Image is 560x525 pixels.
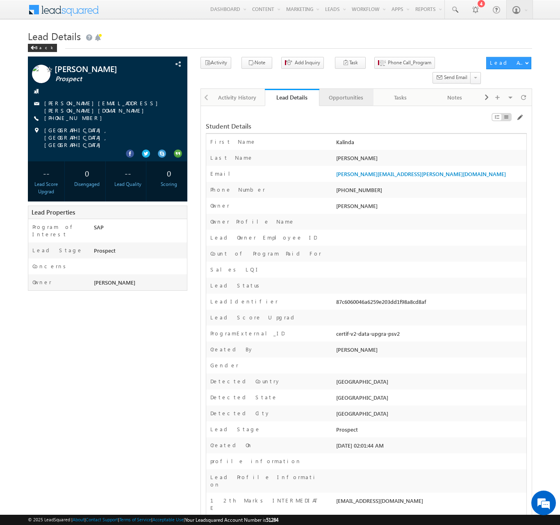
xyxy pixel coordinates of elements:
[334,298,526,309] div: 87c6060046a6259e203dd1f98a8cd8af
[271,93,313,101] div: Lead Details
[334,378,526,389] div: [GEOGRAPHIC_DATA]
[486,57,531,69] button: Lead Actions
[210,497,322,511] label: 12th Marks INTERMEDIATE
[32,247,83,254] label: Lead Stage
[295,59,320,66] span: Add Inquiry
[153,517,184,522] a: Acceptable Use
[210,250,321,257] label: Count of Program Paid For
[428,89,482,106] a: Notes
[28,44,57,52] div: Back
[319,89,373,106] a: Opportunities
[210,186,265,193] label: Phone Number
[11,76,150,245] textarea: Type your message and hit 'Enter'
[336,170,506,177] a: [PERSON_NAME][EMAIL_ADDRESS][PERSON_NAME][DOMAIN_NAME]
[210,330,285,337] label: ProgramExternal_ID
[210,362,239,369] label: Gender
[112,181,144,188] div: Lead Quality
[334,154,526,165] div: [PERSON_NAME]
[71,165,103,181] div: 0
[210,298,278,305] label: LeadIdentifier
[185,517,278,523] span: Your Leadsquared Account Number is
[334,425,526,437] div: Prospect
[374,57,435,69] button: Phone Call_Program
[210,314,297,321] label: Lead Score Upgrad
[92,223,187,235] div: SAP
[326,93,366,102] div: Opportunities
[119,517,151,522] a: Terms of Service
[134,4,154,24] div: Minimize live chat window
[217,93,257,102] div: Activity History
[210,202,230,209] label: Owner
[266,517,278,523] span: 51284
[490,59,525,66] div: Lead Actions
[55,65,153,73] span: [PERSON_NAME]
[92,247,187,258] div: Prospect
[210,425,261,433] label: Lead Stage
[211,89,265,106] a: Activity History
[200,57,231,69] button: Activity
[112,252,149,263] em: Start Chat
[153,181,185,188] div: Scoring
[334,410,526,421] div: [GEOGRAPHIC_DATA]
[281,57,324,69] button: Add Inquiry
[153,165,185,181] div: 0
[32,65,50,86] img: Profile photo
[334,441,526,453] div: [DATE] 02:01:44 AM
[43,43,138,54] div: Chat with us now
[334,186,526,197] div: [PHONE_NUMBER]
[210,218,295,225] label: Owner Profile Name
[32,208,75,216] span: Lead Properties
[210,266,260,273] label: Sales LQI
[210,441,253,449] label: Created On
[71,181,103,188] div: Disengaged
[210,473,322,488] label: Lead Profile Information
[112,165,144,181] div: --
[433,72,471,84] button: Send Email
[336,202,378,209] span: [PERSON_NAME]
[210,154,253,161] label: Last Name
[334,497,526,508] div: [EMAIL_ADDRESS][DOMAIN_NAME]
[373,89,428,106] a: Tasks
[32,223,86,238] label: Program of Interest
[210,378,281,385] label: Detected Country
[434,93,474,102] div: Notes
[28,516,278,524] span: © 2025 LeadSquared | | | | |
[334,330,526,341] div: certif-v2-data-upgra-psv2
[334,346,526,357] div: [PERSON_NAME]
[94,279,135,286] span: [PERSON_NAME]
[335,57,366,69] button: Task
[241,57,272,69] button: Note
[73,517,84,522] a: About
[28,29,81,43] span: Lead Details
[28,43,61,50] a: Back
[210,346,254,353] label: Created By
[210,394,278,401] label: Detected State
[44,114,106,122] span: [PHONE_NUMBER]
[32,278,52,286] label: Owner
[32,262,69,270] label: Concerns
[334,394,526,405] div: [GEOGRAPHIC_DATA]
[30,181,62,195] div: Lead Score Upgrad
[210,234,317,241] label: Lead Owner Employee ID
[55,75,154,83] span: Prospect
[44,127,173,149] span: [GEOGRAPHIC_DATA], [GEOGRAPHIC_DATA], [GEOGRAPHIC_DATA]
[265,89,319,106] a: Lead Details
[210,457,301,465] label: profile information
[334,138,526,149] div: Kalinda
[86,517,118,522] a: Contact Support
[210,282,262,289] label: Lead Status
[210,138,256,145] label: First Name
[380,93,420,102] div: Tasks
[206,122,417,130] div: Student Details
[388,59,431,66] span: Phone Call_Program
[210,170,237,177] label: Email
[14,43,34,54] img: d_60004797649_company_0_60004797649
[30,165,62,181] div: --
[444,74,467,81] span: Send Email
[44,100,162,114] a: [PERSON_NAME][EMAIL_ADDRESS][PERSON_NAME][DOMAIN_NAME]
[210,410,271,417] label: Detected City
